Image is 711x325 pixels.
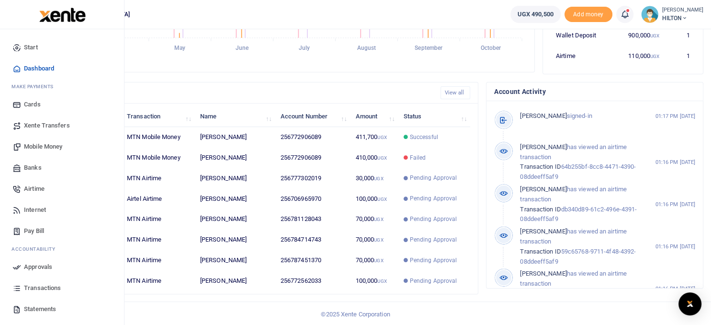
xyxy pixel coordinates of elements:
[122,127,195,148] td: MTN Mobile Money
[236,45,249,51] tspan: June
[8,136,116,157] a: Mobile Money
[8,115,116,136] a: Xente Transfers
[655,285,695,293] small: 01:16 PM [DATE]
[377,155,386,161] small: UGX
[122,148,195,168] td: MTN Mobile Money
[410,215,457,223] span: Pending Approval
[350,250,398,271] td: 70,000
[195,188,275,209] td: [PERSON_NAME]
[410,194,457,203] span: Pending Approval
[195,250,275,271] td: [PERSON_NAME]
[520,248,561,255] span: Transaction ID
[662,14,703,23] span: HILTON
[195,106,275,127] th: Name: activate to sort column ascending
[350,127,398,148] td: 411,700
[24,121,70,130] span: Xente Transfers
[24,184,45,194] span: Airtime
[8,299,116,320] a: Statements
[374,237,383,243] small: UGX
[24,100,41,109] span: Cards
[122,168,195,189] td: MTN Airtime
[275,250,350,271] td: 256787451370
[374,258,383,263] small: UGX
[564,10,612,17] a: Add money
[377,135,386,140] small: UGX
[520,163,561,170] span: Transaction ID
[410,174,457,182] span: Pending Approval
[8,157,116,178] a: Banks
[8,178,116,199] a: Airtime
[520,186,566,193] span: [PERSON_NAME]
[551,46,613,66] td: Airtime
[174,45,185,51] tspan: May
[520,112,566,119] span: [PERSON_NAME]
[613,25,665,46] td: 900,000
[641,6,658,23] img: profile-user
[655,200,695,209] small: 01:16 PM [DATE]
[122,106,195,127] th: Transaction: activate to sort column ascending
[415,45,443,51] tspan: September
[24,205,46,215] span: Internet
[410,256,457,265] span: Pending Approval
[24,283,61,293] span: Transactions
[195,209,275,230] td: [PERSON_NAME]
[24,142,62,151] span: Mobile Money
[350,271,398,291] td: 100,000
[122,230,195,250] td: MTN Airtime
[8,58,116,79] a: Dashboard
[8,256,116,278] a: Approvals
[398,106,470,127] th: Status: activate to sort column ascending
[275,148,350,168] td: 256772906089
[24,163,42,173] span: Banks
[299,45,310,51] tspan: July
[662,6,703,14] small: [PERSON_NAME]
[650,54,659,59] small: UGX
[16,83,54,90] span: ake Payments
[518,10,553,19] span: UGX 490,500
[275,188,350,209] td: 256706965970
[24,262,52,272] span: Approvals
[8,221,116,242] a: Pay Bill
[520,143,566,151] span: [PERSON_NAME]
[665,46,695,66] td: 1
[410,277,457,285] span: Pending Approval
[655,112,695,120] small: 01:17 PM [DATE]
[350,148,398,168] td: 410,000
[195,168,275,189] td: [PERSON_NAME]
[275,230,350,250] td: 256784714743
[665,25,695,46] td: 1
[410,153,426,162] span: Failed
[275,168,350,189] td: 256777302019
[275,209,350,230] td: 256781128043
[520,269,651,309] p: has viewed an airtime transaction 0a894b94-b583-4f46-4393-08ddeeff5af9
[195,148,275,168] td: [PERSON_NAME]
[45,87,433,98] h4: Recent Transactions
[520,142,651,182] p: has viewed an airtime transaction 64b255bf-8cc8-4471-4390-08ddeeff5af9
[195,271,275,291] td: [PERSON_NAME]
[8,94,116,115] a: Cards
[613,46,665,66] td: 110,000
[350,209,398,230] td: 70,000
[275,271,350,291] td: 256772562033
[8,37,116,58] a: Start
[655,158,695,166] small: 01:16 PM [DATE]
[520,270,566,277] span: [PERSON_NAME]
[377,197,386,202] small: UGX
[8,278,116,299] a: Transactions
[350,168,398,189] td: 30,000
[650,33,659,38] small: UGX
[39,8,86,22] img: logo-large
[520,206,561,213] span: Transaction ID
[440,86,471,99] a: View all
[275,106,350,127] th: Account Number: activate to sort column ascending
[24,43,38,52] span: Start
[350,106,398,127] th: Amount: activate to sort column ascending
[494,86,695,97] h4: Account Activity
[357,45,376,51] tspan: August
[195,230,275,250] td: [PERSON_NAME]
[564,7,612,23] span: Add money
[8,199,116,221] a: Internet
[655,243,695,251] small: 01:16 PM [DATE]
[510,6,561,23] a: UGX 490,500
[24,226,44,236] span: Pay Bill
